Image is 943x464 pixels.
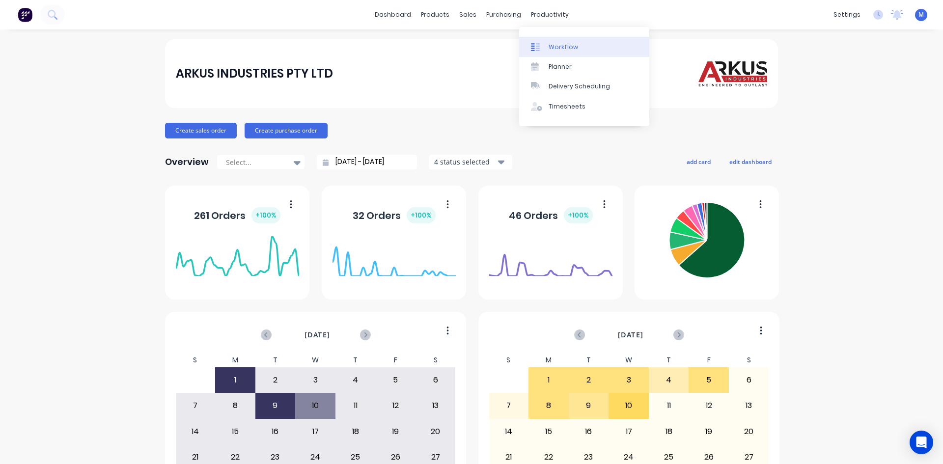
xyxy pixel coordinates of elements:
button: add card [680,155,717,168]
div: 18 [336,419,375,444]
div: 6 [416,368,455,392]
div: 4 status selected [434,157,496,167]
div: 10 [609,393,648,418]
div: Planner [549,62,572,71]
div: 5 [689,368,728,392]
div: 1 [216,368,255,392]
div: 13 [729,393,769,418]
div: + 100 % [407,207,436,223]
button: 4 status selected [429,155,512,169]
div: 3 [296,368,335,392]
div: 14 [176,419,215,444]
div: 5 [376,368,415,392]
div: Timesheets [549,102,585,111]
div: 8 [529,393,568,418]
div: 7 [489,393,528,418]
a: Delivery Scheduling [519,77,649,96]
div: + 100 % [251,207,280,223]
div: 15 [529,419,568,444]
div: 20 [416,419,455,444]
div: 17 [609,419,648,444]
button: Create sales order [165,123,237,138]
div: Overview [165,152,209,172]
div: 3 [609,368,648,392]
button: Create purchase order [245,123,328,138]
span: [DATE] [305,329,330,340]
div: 12 [376,393,415,418]
div: 10 [296,393,335,418]
div: 4 [649,368,689,392]
div: 16 [256,419,295,444]
div: 9 [256,393,295,418]
div: Workflow [549,43,578,52]
div: F [689,353,729,367]
div: 2 [256,368,295,392]
div: M [215,353,255,367]
div: M [528,353,569,367]
div: T [335,353,376,367]
div: Open Intercom Messenger [910,431,933,454]
div: 7 [176,393,215,418]
img: ARKUS INDUSTRIES PTY LTD [698,55,767,91]
div: F [375,353,416,367]
div: sales [454,7,481,22]
div: S [416,353,456,367]
div: products [416,7,454,22]
div: 11 [649,393,689,418]
div: 32 Orders [353,207,436,223]
div: settings [829,7,865,22]
div: 16 [569,419,609,444]
div: W [609,353,649,367]
div: 12 [689,393,728,418]
span: M [918,10,924,19]
div: 2 [569,368,609,392]
div: T [255,353,296,367]
div: W [295,353,335,367]
div: 19 [689,419,728,444]
button: edit dashboard [723,155,778,168]
div: 14 [489,419,528,444]
div: ARKUS INDUSTRIES PTY LTD [176,64,333,83]
div: S [729,353,769,367]
div: 8 [216,393,255,418]
div: T [649,353,689,367]
div: 20 [729,419,769,444]
div: 46 Orders [509,207,593,223]
div: 6 [729,368,769,392]
div: 11 [336,393,375,418]
div: purchasing [481,7,526,22]
div: + 100 % [564,207,593,223]
div: T [569,353,609,367]
div: 17 [296,419,335,444]
div: 19 [376,419,415,444]
a: Timesheets [519,97,649,116]
a: Planner [519,57,649,77]
a: Workflow [519,37,649,56]
div: S [175,353,216,367]
div: 18 [649,419,689,444]
div: 4 [336,368,375,392]
div: productivity [526,7,574,22]
div: 15 [216,419,255,444]
div: 13 [416,393,455,418]
div: S [489,353,529,367]
a: dashboard [370,7,416,22]
div: 9 [569,393,609,418]
div: 1 [529,368,568,392]
img: Factory [18,7,32,22]
div: Delivery Scheduling [549,82,610,91]
div: 261 Orders [194,207,280,223]
span: [DATE] [618,329,643,340]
